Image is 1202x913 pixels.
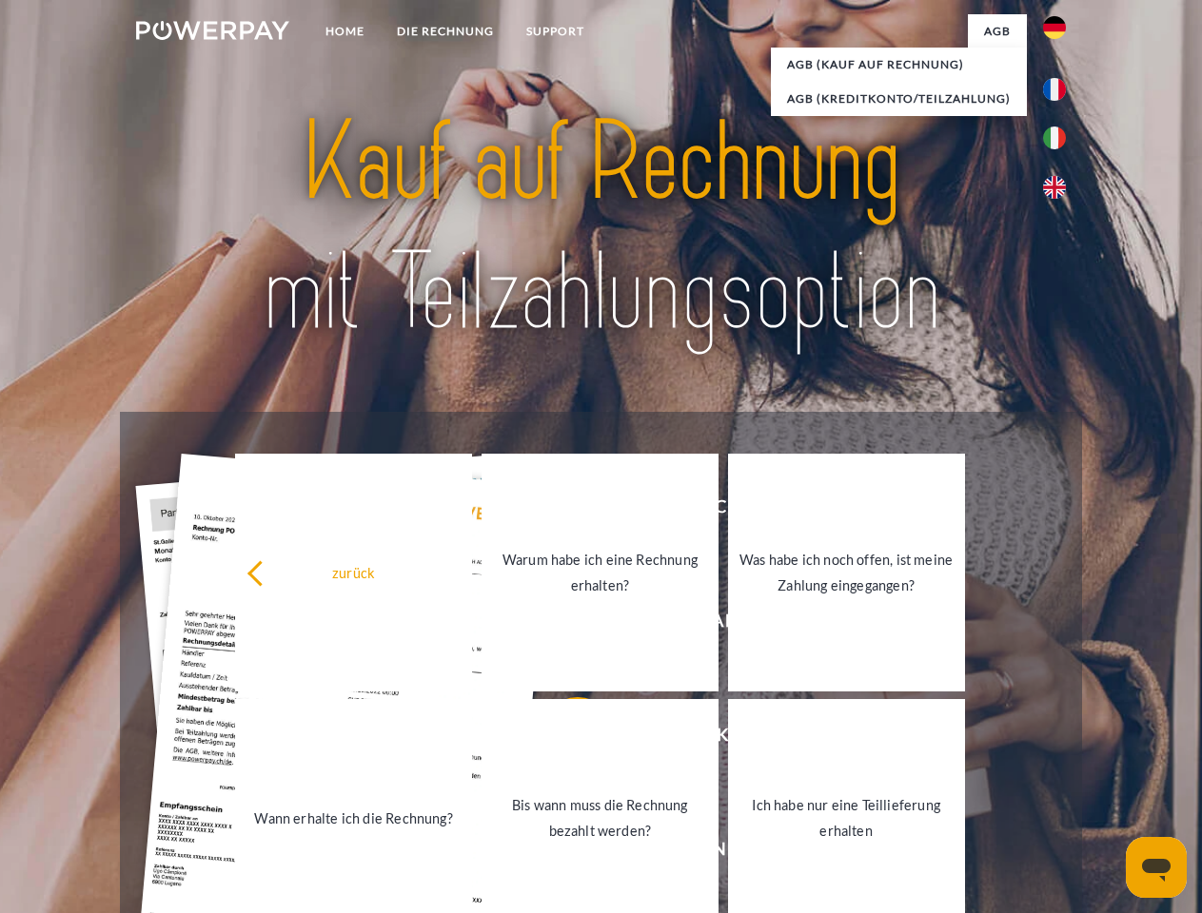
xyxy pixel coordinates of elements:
img: de [1043,16,1066,39]
img: en [1043,176,1066,199]
a: Home [309,14,381,49]
a: Was habe ich noch offen, ist meine Zahlung eingegangen? [728,454,965,691]
div: Ich habe nur eine Teillieferung erhalten [739,792,954,844]
a: agb [968,14,1027,49]
a: AGB (Kauf auf Rechnung) [771,48,1027,82]
div: Was habe ich noch offen, ist meine Zahlung eingegangen? [739,547,954,598]
div: Bis wann muss die Rechnung bezahlt werden? [493,792,707,844]
img: fr [1043,78,1066,101]
img: it [1043,126,1066,149]
div: zurück [246,559,461,585]
a: SUPPORT [510,14,601,49]
a: AGB (Kreditkonto/Teilzahlung) [771,82,1027,116]
div: Warum habe ich eine Rechnung erhalten? [493,547,707,598]
a: DIE RECHNUNG [381,14,510,49]
div: Wann erhalte ich die Rechnung? [246,805,461,830]
img: logo-powerpay-white.svg [136,21,289,40]
img: title-powerpay_de.svg [182,91,1020,364]
iframe: Schaltfläche zum Öffnen des Messaging-Fensters [1126,837,1187,898]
